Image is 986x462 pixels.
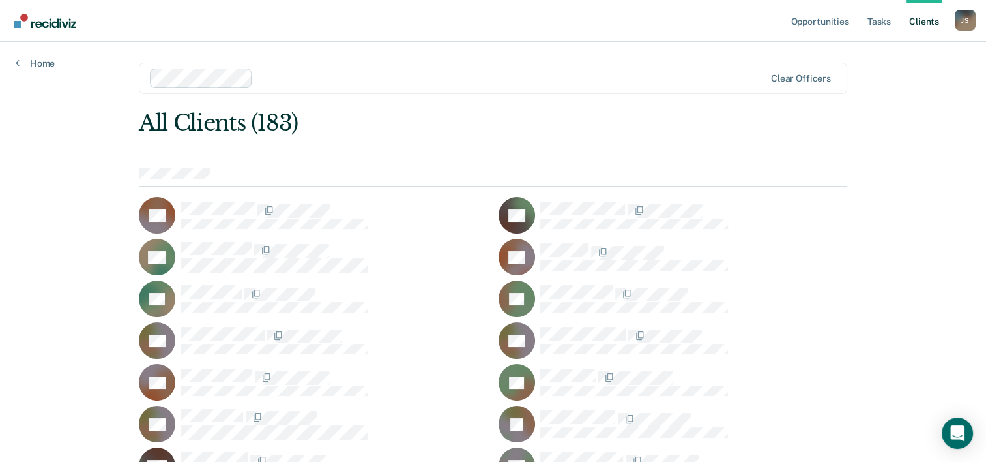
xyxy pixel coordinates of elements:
div: All Clients (183) [139,110,705,136]
img: Recidiviz [14,14,76,28]
div: Clear officers [771,73,831,84]
div: J S [955,10,976,31]
div: Open Intercom Messenger [942,418,973,449]
button: Profile dropdown button [955,10,976,31]
a: Home [16,57,55,69]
